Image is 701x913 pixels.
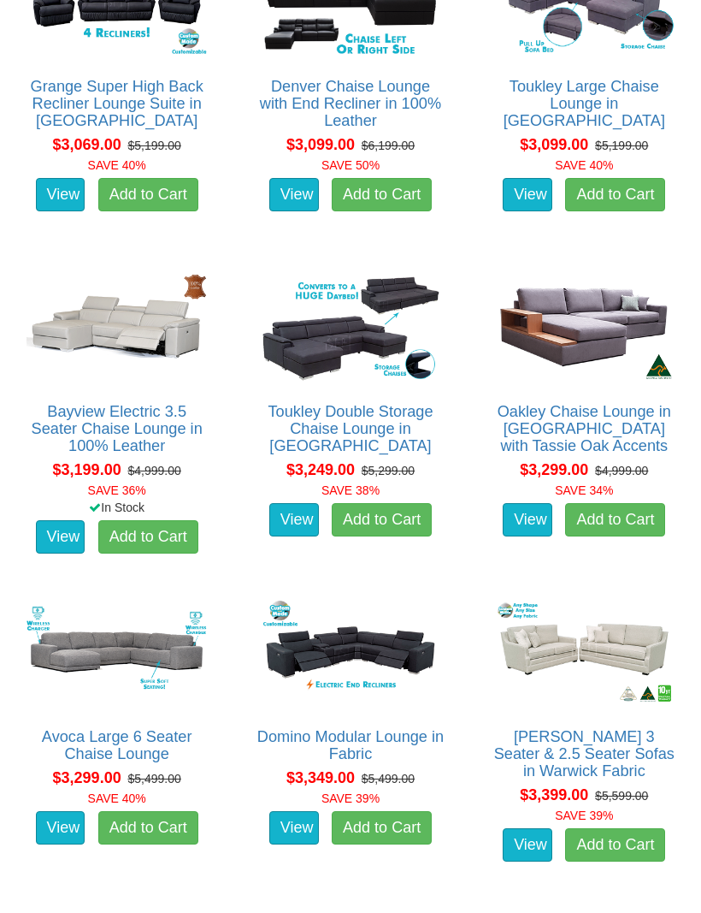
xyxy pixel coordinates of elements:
[268,403,433,454] a: Toukley Double Storage Chaise Lounge in [GEOGRAPHIC_DATA]
[362,772,415,786] del: $5,499.00
[22,594,211,711] img: Avoca Large 6 Seater Chaise Lounge
[565,503,665,537] a: Add to Cart
[9,499,224,516] div: In Stock
[332,503,432,537] a: Add to Cart
[32,403,203,454] a: Bayview Electric 3.5 Seater Chaise Lounge in 100% Leather
[286,461,355,478] span: $3,249.00
[31,78,203,129] a: Grange Super High Back Recliner Lounge Suite in [GEOGRAPHIC_DATA]
[127,139,180,152] del: $5,199.00
[332,178,432,212] a: Add to Cart
[490,594,679,711] img: Adele 3 Seater & 2.5 Seater Sofas in Warwick Fabric
[503,503,552,537] a: View
[257,728,444,762] a: Domino Modular Lounge in Fabric
[362,464,415,477] del: $5,299.00
[362,139,415,152] del: $6,199.00
[503,828,552,863] a: View
[520,136,588,153] span: $3,099.00
[256,594,445,711] img: Domino Modular Lounge in Fabric
[286,769,355,786] span: $3,349.00
[494,728,674,780] a: [PERSON_NAME] 3 Seater & 2.5 Seater Sofas in Warwick Fabric
[42,728,192,762] a: Avoca Large 6 Seater Chaise Lounge
[127,772,180,786] del: $5,499.00
[503,178,552,212] a: View
[88,158,146,172] font: SAVE 40%
[321,791,380,805] font: SAVE 39%
[332,811,432,845] a: Add to Cart
[565,178,665,212] a: Add to Cart
[53,136,121,153] span: $3,069.00
[555,483,613,497] font: SAVE 34%
[520,461,588,478] span: $3,299.00
[520,786,588,803] span: $3,399.00
[498,403,671,454] a: Oakley Chaise Lounge in [GEOGRAPHIC_DATA] with Tassie Oak Accents
[269,178,319,212] a: View
[269,811,319,845] a: View
[286,136,355,153] span: $3,099.00
[36,520,85,554] a: View
[36,811,85,845] a: View
[88,791,146,805] font: SAVE 40%
[321,158,380,172] font: SAVE 50%
[260,78,441,129] a: Denver Chaise Lounge with End Recliner in 100% Leather
[595,139,648,152] del: $5,199.00
[490,269,679,386] img: Oakley Chaise Lounge in Fabric with Tassie Oak Accents
[321,483,380,497] font: SAVE 38%
[269,503,319,537] a: View
[98,520,198,554] a: Add to Cart
[256,269,445,386] img: Toukley Double Storage Chaise Lounge in Fabric
[98,178,198,212] a: Add to Cart
[555,158,613,172] font: SAVE 40%
[127,464,180,477] del: $4,999.00
[565,828,665,863] a: Add to Cart
[98,811,198,845] a: Add to Cart
[53,769,121,786] span: $3,299.00
[504,78,665,129] a: Toukley Large Chaise Lounge in [GEOGRAPHIC_DATA]
[36,178,85,212] a: View
[88,483,146,497] font: SAVE 36%
[22,269,211,386] img: Bayview Electric 3.5 Seater Chaise Lounge in 100% Leather
[53,461,121,478] span: $3,199.00
[595,464,648,477] del: $4,999.00
[595,789,648,803] del: $5,599.00
[555,809,613,822] font: SAVE 39%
